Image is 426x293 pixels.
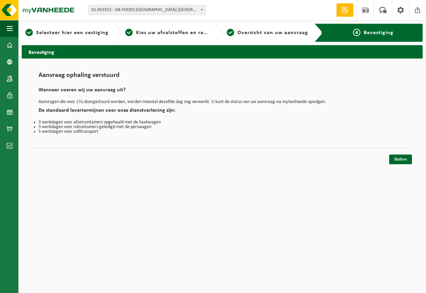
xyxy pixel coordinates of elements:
[237,30,308,35] span: Overzicht van uw aanvraag
[39,129,406,134] li: 5 werkdagen voor collitransport
[89,5,205,15] span: 01-053552 - GB FOODS BELGIUM NV - PUURS-SINT-AMANDS
[39,120,406,125] li: 3 werkdagen voor afzetcontainers opgehaald met de haakwagen
[353,29,360,36] span: 4
[25,29,33,36] span: 1
[39,108,406,117] h2: De standaard levertermijnen voor onze dienstverlening zijn:
[36,30,109,35] span: Selecteer hier een vestiging
[39,125,406,129] li: 5 werkdagen voor rolcontainers geledigd met de perswagen
[39,72,406,82] h1: Aanvraag ophaling verstuurd
[39,87,406,96] h2: Wanneer voeren wij uw aanvraag uit?
[125,29,133,36] span: 2
[25,29,109,37] a: 1Selecteer hier een vestiging
[227,29,234,36] span: 3
[39,100,406,104] p: Aanvragen die voor 17u doorgestuurd worden, worden meestal dezelfde dag nog verwerkt. U kunt de s...
[88,5,206,15] span: 01-053552 - GB FOODS BELGIUM NV - PUURS-SINT-AMANDS
[125,29,209,37] a: 2Kies uw afvalstoffen en recipiënten
[364,30,394,35] span: Bevestiging
[226,29,309,37] a: 3Overzicht van uw aanvraag
[389,155,412,164] a: Sluiten
[136,30,228,35] span: Kies uw afvalstoffen en recipiënten
[22,45,423,58] h2: Bevestiging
